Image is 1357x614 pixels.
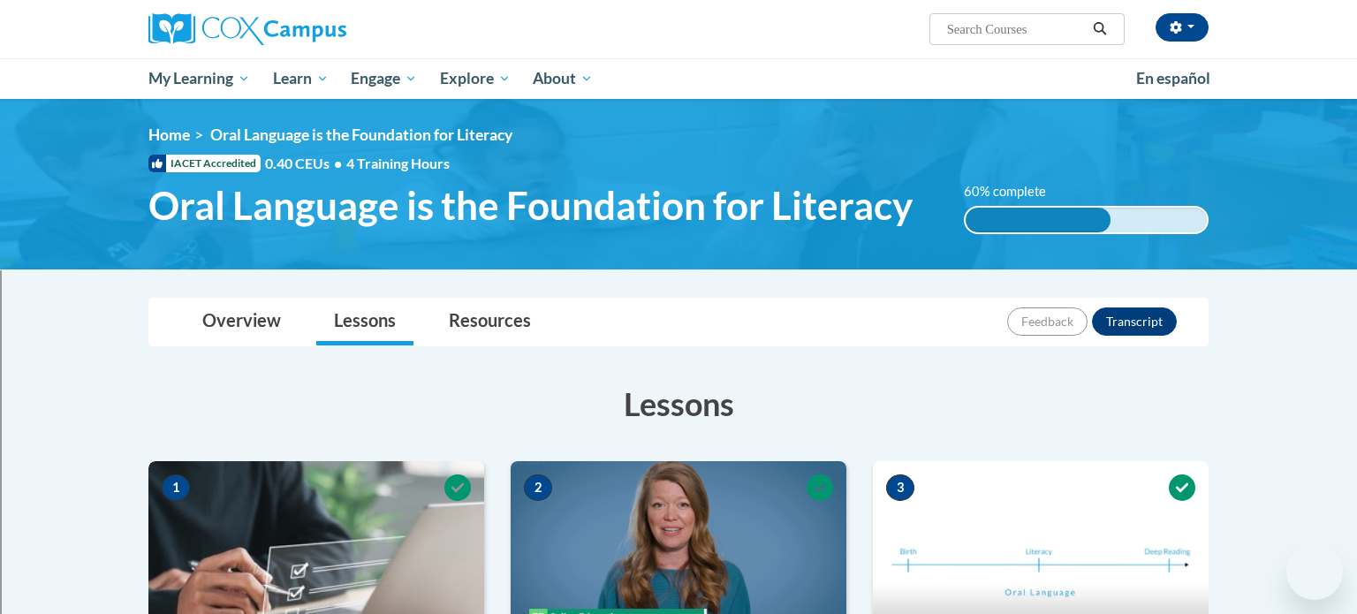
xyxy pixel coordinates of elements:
span: Oral Language is the Foundation for Literacy [210,125,512,144]
button: Account Settings [1156,13,1209,42]
span: Engage [351,68,417,89]
img: Cox Campus [148,13,346,45]
a: Learn [262,58,340,99]
a: My Learning [137,58,262,99]
span: IACET Accredited [148,155,261,172]
div: Main menu [122,58,1235,99]
a: Explore [428,58,522,99]
span: Oral Language is the Foundation for Literacy [148,182,913,229]
a: Home [148,125,190,144]
label: 60% complete [964,182,1065,201]
a: Cox Campus [148,13,484,45]
span: About [533,68,593,89]
input: Search Courses [945,19,1087,40]
button: Search [1087,19,1113,40]
a: Engage [339,58,428,99]
span: 4 Training Hours [346,155,450,171]
a: About [522,58,605,99]
span: Explore [440,68,511,89]
span: Learn [273,68,329,89]
span: 0.40 CEUs [265,154,346,173]
div: 60% complete [966,208,1111,232]
span: My Learning [148,68,250,89]
a: En español [1125,60,1222,97]
span: En español [1136,69,1210,87]
span: • [334,155,342,171]
iframe: Button to launch messaging window [1286,543,1343,600]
